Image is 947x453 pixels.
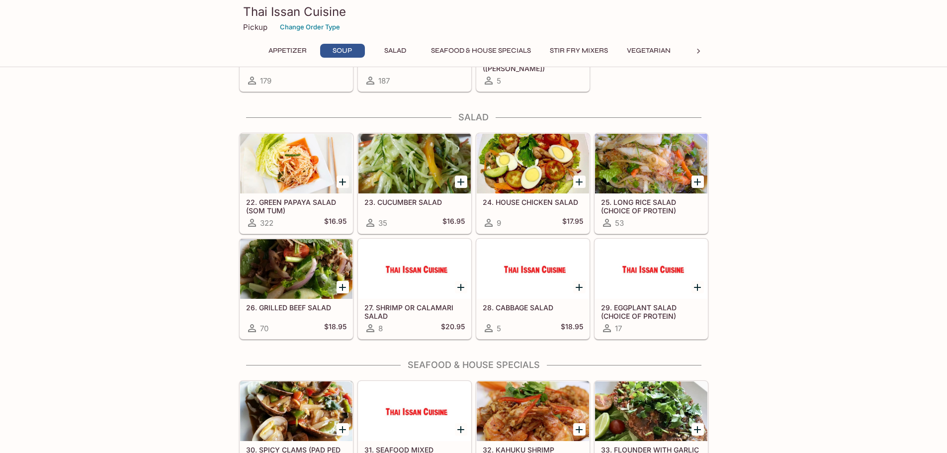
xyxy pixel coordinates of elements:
button: Change Order Type [275,19,344,35]
button: Vegetarian [621,44,676,58]
span: 179 [260,76,271,86]
span: 5 [497,324,501,333]
span: 70 [260,324,268,333]
h4: Seafood & House Specials [239,360,708,370]
button: Soup [320,44,365,58]
button: Add 23. CUCUMBER SALAD [455,176,467,188]
button: Add 29. EGGPLANT SALAD (CHOICE OF PROTEIN) [691,281,704,293]
button: Add 28. CABBAGE SALAD [573,281,586,293]
span: 35 [378,218,387,228]
h5: $16.95 [324,217,346,229]
h5: 23. CUCUMBER SALAD [364,198,465,206]
a: 29. EGGPLANT SALAD (CHOICE OF PROTEIN)17 [595,239,708,339]
span: 9 [497,218,501,228]
h5: $16.95 [442,217,465,229]
h5: 25. LONG RICE SALAD (CHOICE OF PROTEIN) [601,198,701,214]
h5: 24. HOUSE CHICKEN SALAD [483,198,583,206]
h5: 26. GRILLED BEEF SALAD [246,303,346,312]
h5: 28. CABBAGE SALAD [483,303,583,312]
div: 29. EGGPLANT SALAD (CHOICE OF PROTEIN) [595,239,707,299]
div: 26. GRILLED BEEF SALAD [240,239,352,299]
button: Add 24. HOUSE CHICKEN SALAD [573,176,586,188]
h3: Thai Issan Cuisine [243,4,704,19]
a: 27. SHRIMP OR CALAMARI SALAD8$20.95 [358,239,471,339]
div: 22. GREEN PAPAYA SALAD (SOM TUM) [240,134,352,193]
h5: $20.95 [441,322,465,334]
button: Add 27. SHRIMP OR CALAMARI SALAD [455,281,467,293]
div: 33. FLOUNDER WITH GARLIC SAUCE [595,381,707,441]
h5: 29. EGGPLANT SALAD (CHOICE OF PROTEIN) [601,303,701,320]
a: 25. LONG RICE SALAD (CHOICE OF PROTEIN)53 [595,133,708,234]
button: Add 33. FLOUNDER WITH GARLIC SAUCE [691,423,704,436]
a: 23. CUCUMBER SALAD35$16.95 [358,133,471,234]
span: 17 [615,324,622,333]
div: 30. SPICY CLAMS (PAD PED HOI) [240,381,352,441]
h5: $18.95 [561,322,583,334]
a: 28. CABBAGE SALAD5$18.95 [476,239,590,339]
div: 32. KAHUKU SHRIMP [477,381,589,441]
button: Add 25. LONG RICE SALAD (CHOICE OF PROTEIN) [691,176,704,188]
span: 53 [615,218,624,228]
a: 24. HOUSE CHICKEN SALAD9$17.95 [476,133,590,234]
h4: Salad [239,112,708,123]
h5: 22. GREEN PAPAYA SALAD (SOM TUM) [246,198,346,214]
button: Appetizer [263,44,312,58]
button: Add 26. GRILLED BEEF SALAD [337,281,349,293]
h5: 27. SHRIMP OR CALAMARI SALAD [364,303,465,320]
button: Add 30. SPICY CLAMS (PAD PED HOI) [337,423,349,436]
button: Add 32. KAHUKU SHRIMP [573,423,586,436]
button: Noodles [684,44,729,58]
div: 23. CUCUMBER SALAD [358,134,471,193]
span: 5 [497,76,501,86]
button: Add 22. GREEN PAPAYA SALAD (SOM TUM) [337,176,349,188]
a: 26. GRILLED BEEF SALAD70$18.95 [240,239,353,339]
button: Seafood & House Specials [426,44,536,58]
div: 24. HOUSE CHICKEN SALAD [477,134,589,193]
div: 25. LONG RICE SALAD (CHOICE OF PROTEIN) [595,134,707,193]
p: Pickup [243,22,267,32]
span: 187 [378,76,390,86]
button: Stir Fry Mixers [544,44,613,58]
span: 322 [260,218,273,228]
h5: $17.95 [562,217,583,229]
button: Salad [373,44,418,58]
h5: $18.95 [324,322,346,334]
div: 31. SEAFOOD MIXED VEGETABLES (PAD PAK HOM MID) [358,381,471,441]
button: Add 31. SEAFOOD MIXED VEGETABLES (PAD PAK HOM MID) [455,423,467,436]
span: 8 [378,324,383,333]
div: 27. SHRIMP OR CALAMARI SALAD [358,239,471,299]
div: 28. CABBAGE SALAD [477,239,589,299]
a: 22. GREEN PAPAYA SALAD (SOM TUM)322$16.95 [240,133,353,234]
